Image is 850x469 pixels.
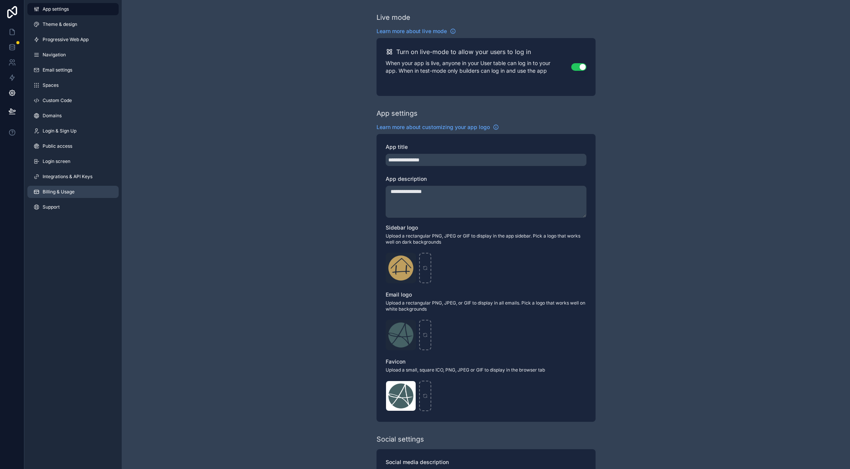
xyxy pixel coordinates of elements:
[43,113,62,119] span: Domains
[43,97,72,104] span: Custom Code
[43,204,60,210] span: Support
[27,94,119,107] a: Custom Code
[27,155,119,167] a: Login screen
[386,300,586,312] span: Upload a rectangular PNG, JPEG, or GIF to display in all emails. Pick a logo that works well on w...
[386,367,586,373] span: Upload a small, square ICO, PNG, JPEG or GIF to display in the browser tab
[27,64,119,76] a: Email settings
[377,27,447,35] span: Learn more about live mode
[43,67,72,73] span: Email settings
[27,140,119,152] a: Public access
[43,174,92,180] span: Integrations & API Keys
[377,108,418,119] div: App settings
[27,110,119,122] a: Domains
[377,27,456,35] a: Learn more about live mode
[27,201,119,213] a: Support
[396,47,531,56] h2: Turn on live-mode to allow your users to log in
[27,186,119,198] a: Billing & Usage
[43,143,72,149] span: Public access
[386,59,571,75] p: When your app is live, anyone in your User table can log in to your app. When in test-mode only b...
[27,125,119,137] a: Login & Sign Up
[386,459,449,465] span: Social media description
[43,6,69,12] span: App settings
[377,123,490,131] span: Learn more about customizing your app logo
[27,49,119,61] a: Navigation
[43,21,77,27] span: Theme & design
[386,144,408,150] span: App title
[27,79,119,91] a: Spaces
[27,3,119,15] a: App settings
[43,128,76,134] span: Login & Sign Up
[386,291,412,298] span: Email logo
[386,175,427,182] span: App description
[377,12,410,23] div: Live mode
[27,171,119,183] a: Integrations & API Keys
[43,189,75,195] span: Billing & Usage
[386,233,586,245] span: Upload a rectangular PNG, JPEG or GIF to display in the app sidebar. Pick a logo that works well ...
[377,434,424,445] div: Social settings
[27,33,119,46] a: Progressive Web App
[377,123,499,131] a: Learn more about customizing your app logo
[386,358,405,365] span: Favicon
[43,158,70,164] span: Login screen
[386,224,418,231] span: Sidebar logo
[43,52,66,58] span: Navigation
[27,18,119,30] a: Theme & design
[43,37,89,43] span: Progressive Web App
[43,82,59,88] span: Spaces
